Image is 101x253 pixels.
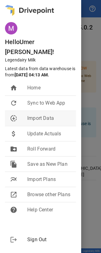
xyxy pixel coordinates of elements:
[10,175,17,183] span: multiline_chart
[10,145,17,152] span: drive_file_move
[5,22,17,34] img: ACg8ocKQ0QNHsXWUWKoorydaHnm2Vkqbbj19h7lH8A67uT90e6WYNw=s96-c
[10,99,17,107] span: refresh
[27,145,71,152] span: Roll Forward
[27,99,71,107] span: Sync to Web App
[27,206,71,213] span: Help Center
[10,130,17,137] span: attach_money
[10,160,17,168] span: file_copy
[5,37,81,57] h6: Hello Umer [PERSON_NAME] !
[10,236,17,243] span: logout
[5,66,78,78] p: Latest data from data warehouse is from
[27,175,71,183] span: Import Plans
[27,236,71,243] span: Sign Out
[10,115,17,122] span: downloading
[5,57,81,63] p: Legendairy Milk
[10,84,17,92] span: home
[5,5,54,16] img: logo
[10,206,17,213] span: help
[27,191,71,198] span: Browse other Plans
[10,191,17,198] span: open_in_new
[27,160,71,168] span: Save as New Plan
[27,130,71,137] span: Update Actuals
[27,84,71,92] span: Home
[27,115,71,122] span: Import Data
[15,72,49,77] b: [DATE] 04:13 AM .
